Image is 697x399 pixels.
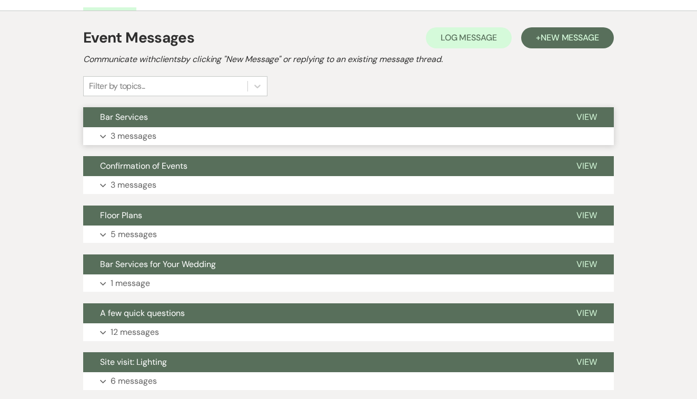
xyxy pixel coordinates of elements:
p: 6 messages [111,374,157,388]
button: Confirmation of Events [83,156,560,176]
button: View [560,107,614,127]
button: +New Message [521,27,614,48]
button: 3 messages [83,176,614,194]
span: A few quick questions [100,308,185,319]
span: View [576,259,597,270]
button: 6 messages [83,372,614,390]
span: Confirmation of Events [100,160,187,171]
button: 1 message [83,274,614,292]
button: Log Message [426,27,512,48]
span: Log Message [441,32,497,43]
h2: Communicate with clients by clicking "New Message" or replying to an existing message thread. [83,53,614,66]
span: View [576,160,597,171]
p: 5 messages [111,228,157,241]
button: View [560,206,614,226]
button: View [560,352,614,372]
span: View [576,308,597,319]
p: 1 message [111,277,150,290]
span: View [576,111,597,122]
button: 5 messages [83,226,614,243]
span: New Message [541,32,599,43]
button: Floor Plans [83,206,560,226]
h1: Event Messages [83,27,194,49]
div: Filter by topics... [89,80,145,93]
span: Bar Services [100,111,148,122]
button: View [560,254,614,274]
span: Bar Services for Your Wedding [100,259,216,270]
span: View [576,356,597,367]
span: Floor Plans [100,210,142,221]
button: Bar Services for Your Wedding [83,254,560,274]
button: 12 messages [83,323,614,341]
span: Site visit: Lighting [100,356,167,367]
p: 12 messages [111,325,159,339]
p: 3 messages [111,129,156,143]
button: Site visit: Lighting [83,352,560,372]
p: 3 messages [111,178,156,192]
button: A few quick questions [83,303,560,323]
button: Bar Services [83,107,560,127]
button: 3 messages [83,127,614,145]
button: View [560,156,614,176]
span: View [576,210,597,221]
button: View [560,303,614,323]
